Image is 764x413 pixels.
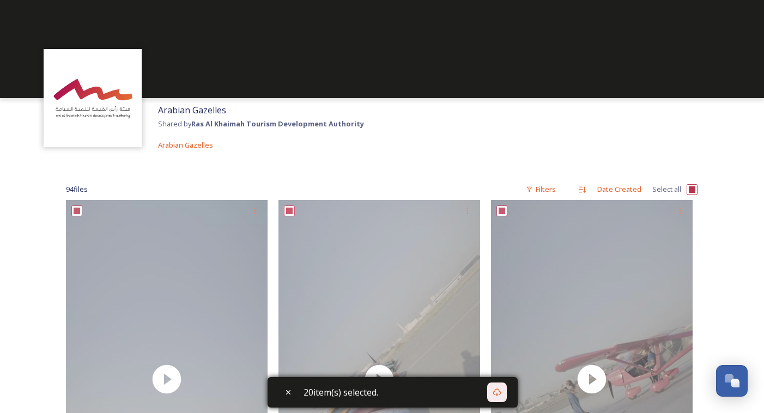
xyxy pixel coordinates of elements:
span: 94 file s [66,184,88,195]
span: Select all [652,184,681,195]
span: Arabian Gazelles [158,140,213,150]
strong: Ras Al Khaimah Tourism Development Authority [191,119,364,129]
div: Date Created [592,179,647,200]
span: 20 item(s) selected. [304,386,378,399]
div: Filters [520,179,561,200]
button: Open Chat [716,365,748,397]
img: Logo_RAKTDA_RGB-01.png [49,54,136,142]
a: Arabian Gazelles [158,138,213,151]
span: Shared by [158,119,364,129]
span: Arabian Gazelles [158,104,226,116]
